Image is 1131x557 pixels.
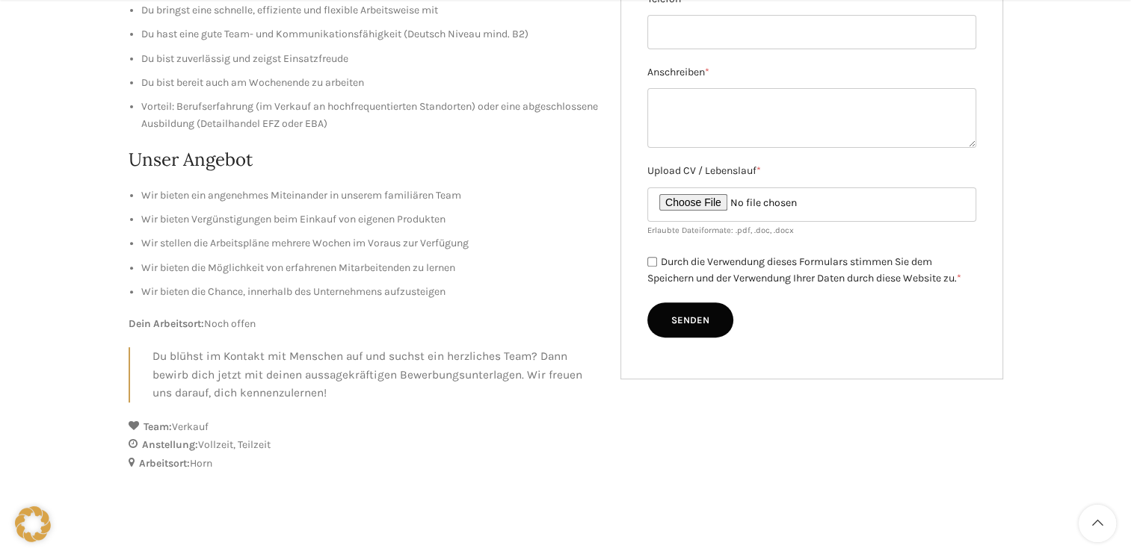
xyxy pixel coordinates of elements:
[647,302,733,338] input: Senden
[141,260,599,276] li: Wir bieten die Möglichkeit von erfahrenen Mitarbeitenden zu lernen
[141,51,599,67] li: Du bist zuverlässig und zeigst Einsatzfreude
[172,420,209,433] span: Verkauf
[129,147,599,172] h2: Unser Angebot
[141,187,599,204] li: Wir bieten ein angenehmes Miteinander in unserem familiären Team
[238,438,271,451] span: Teilzeit
[139,457,190,470] strong: Arbeitsort:
[647,64,976,81] label: Anschreiben
[141,235,599,252] li: Wir stellen die Arbeitspläne mehrere Wochen im Voraus zur Verfügung
[141,2,599,19] li: Du bringst eine schnelle, effiziente und flexible Arbeitsweise mit
[141,99,599,132] li: Vorteil: Berufserfahrung (im Verkauf an hochfrequentierten Standorten) oder eine abgeschlossene A...
[1079,505,1116,542] a: Scroll to top button
[198,438,238,451] span: Vollzeit
[152,347,599,402] p: Du blühst im Kontakt mit Menschen auf und suchst ein herzliches Team? Dann bewirb dich jetzt mit ...
[141,75,599,91] li: Du bist bereit auch am Wochenende zu arbeiten
[647,163,976,179] label: Upload CV / Lebenslauf
[647,225,794,235] small: Erlaubte Dateiformate: .pdf, .doc, .docx
[647,255,961,285] label: Durch die Verwendung dieses Formulars stimmen Sie dem Speichern und der Verwendung Ihrer Daten du...
[129,316,599,332] p: Noch offen
[129,317,204,330] strong: Dein Arbeitsort:
[141,26,599,43] li: Du hast eine gute Team- und Kommunikationsfähigkeit (Deutsch Niveau mind. B2)
[144,420,172,433] strong: Team:
[142,438,198,451] strong: Anstellung:
[141,284,599,300] li: Wir bieten die Chance, innerhalb des Unternehmens aufzusteigen
[141,211,599,228] li: Wir bieten Vergünstigungen beim Einkauf von eigenen Produkten
[190,457,212,470] span: Horn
